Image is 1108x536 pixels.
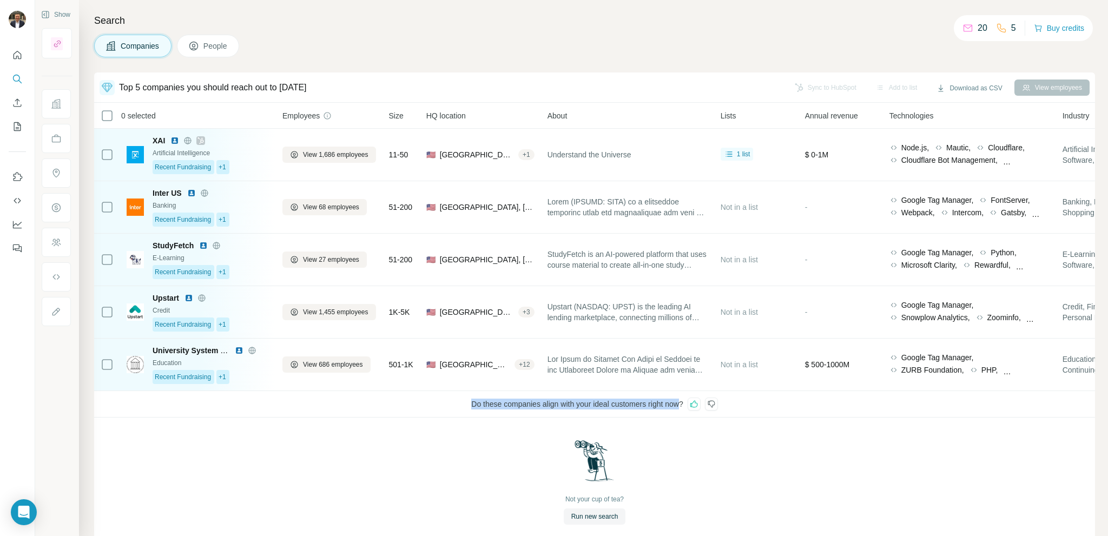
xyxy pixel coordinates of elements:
div: + 12 [515,360,534,369]
span: [GEOGRAPHIC_DATA], [US_STATE] [440,254,535,265]
div: E-Learning [153,253,269,263]
span: - [805,203,808,211]
img: Logo of Upstart [127,303,144,321]
span: +1 [219,215,226,224]
button: View 686 employees [282,356,371,373]
span: Upstart [153,293,179,303]
span: 11-50 [389,149,408,160]
span: 🇺🇸 [426,254,436,265]
span: Technologies [889,110,934,121]
div: Open Intercom Messenger [11,499,37,525]
span: ZURB Foundation, [901,365,964,375]
img: LinkedIn logo [187,189,196,197]
span: 🇺🇸 [426,149,436,160]
span: Lorem (IPSUMD: SITA) co a elitseddoe temporinc utlab etd magnaaliquae adm veni 82 quisnos exercit... [548,196,708,218]
span: Zoominfo, [987,312,1021,323]
span: HQ location [426,110,466,121]
span: Recent Fundraising [155,162,211,172]
span: Companies [121,41,160,51]
span: Inter US [153,188,182,198]
span: View 68 employees [303,202,359,212]
span: Intercom, [952,207,984,218]
span: Employees [282,110,320,121]
span: Recent Fundraising [155,267,211,277]
p: 20 [978,22,987,35]
span: Rewardful, [974,260,1011,270]
span: [GEOGRAPHIC_DATA], [US_STATE] [440,202,535,213]
span: Not in a list [721,360,758,369]
span: Cloudflare, [988,142,1025,153]
span: StudyFetch [153,240,194,251]
button: Dashboard [9,215,26,234]
span: +1 [219,267,226,277]
span: 501-1K [389,359,413,370]
img: LinkedIn logo [170,136,179,145]
span: View 27 employees [303,255,359,264]
span: University System of [US_STATE] [153,346,273,355]
span: StudyFetch is an AI-powered platform that uses course material to create all-in-one study guides,... [548,249,708,270]
div: Credit [153,306,269,315]
span: [GEOGRAPHIC_DATA] [440,359,511,370]
span: 🇺🇸 [426,359,436,370]
button: Quick start [9,45,26,65]
div: + 3 [518,307,535,317]
span: Recent Fundraising [155,320,211,329]
span: XAI [153,135,165,146]
span: Not in a list [721,255,758,264]
span: Gatsby, [1001,207,1026,218]
img: Logo of Inter US [127,198,144,216]
span: Upstart (NASDAQ: UPST) is the leading AI lending marketplace, connecting millions of consumers to... [548,301,708,323]
img: Logo of XAI [127,146,144,163]
img: Logo of University System of Georgia [127,356,144,373]
span: Snowplow Analytics, [901,312,970,323]
span: +1 [219,162,226,172]
button: Run new search [564,508,626,525]
div: Do these companies align with your ideal customers right now? [94,391,1095,418]
button: Use Surfe on LinkedIn [9,167,26,187]
span: 1 list [737,149,750,159]
div: Education [153,358,269,368]
button: View 27 employees [282,252,367,268]
img: LinkedIn logo [199,241,208,250]
span: Run new search [571,512,618,521]
span: - [805,255,808,264]
span: 1K-5K [389,307,410,317]
span: Lists [721,110,736,121]
span: 0 selected [121,110,156,121]
span: 51-200 [389,254,413,265]
img: LinkedIn logo [235,346,243,355]
span: View 1,455 employees [303,307,368,317]
img: Avatar [9,11,26,28]
button: Use Surfe API [9,191,26,210]
span: View 686 employees [303,360,363,369]
span: Industry [1063,110,1090,121]
span: 🇺🇸 [426,307,436,317]
span: Google Tag Manager, [901,300,974,310]
span: [GEOGRAPHIC_DATA], [US_STATE] [440,307,514,317]
span: People [203,41,228,51]
button: Enrich CSV [9,93,26,113]
button: Search [9,69,26,89]
button: Feedback [9,239,26,258]
span: Size [389,110,404,121]
img: Logo of StudyFetch [127,251,144,268]
button: Download as CSV [929,80,1010,96]
span: About [548,110,568,121]
button: Show [34,6,78,23]
span: Google Tag Manager, [901,352,974,363]
h4: Search [94,13,1095,28]
span: PHP, [981,365,998,375]
span: $ 500-1000M [805,360,850,369]
span: Not in a list [721,203,758,211]
button: View 68 employees [282,199,367,215]
span: Understand the Universe [548,149,631,160]
span: Cloudflare Bot Management, [901,155,998,166]
div: + 1 [518,150,535,160]
span: Microsoft Clarity, [901,260,957,270]
span: $ 0-1M [805,150,829,159]
span: Node.js, [901,142,929,153]
span: - [805,308,808,316]
span: 🇺🇸 [426,202,436,213]
div: Not your cup of tea? [565,494,624,504]
span: +1 [219,320,226,329]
